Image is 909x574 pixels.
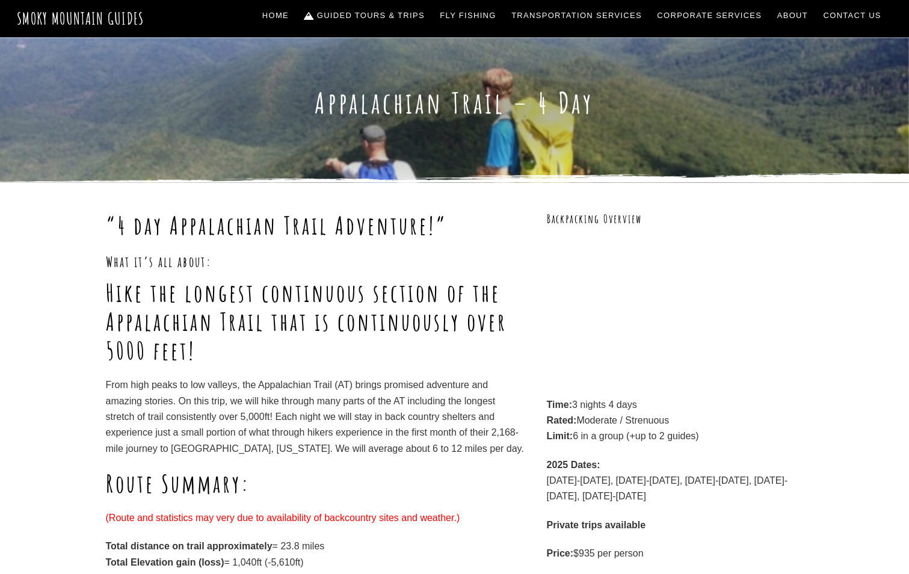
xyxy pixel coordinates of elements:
[547,520,646,530] strong: Private trips available
[819,3,886,28] a: Contact Us
[106,211,525,240] h1: “4 day Appalachian Trail Adventure!”
[106,557,224,567] strong: Total Elevation gain (loss)
[653,3,767,28] a: Corporate Services
[547,397,804,445] p: 3 nights 4 days Moderate / Strenuous 6 in a group (+up to 2 guides)
[547,548,573,558] strong: Price:
[547,211,804,227] h3: Backpacking Overview
[547,431,573,441] strong: Limit:
[547,415,577,425] strong: Rated:
[106,541,273,551] strong: Total distance on trail approximately
[300,3,430,28] a: Guided Tours & Trips
[547,400,572,410] strong: Time:
[106,377,525,457] p: From high peaks to low valleys, the Appalachian Trail (AT) brings promised adventure and amazing ...
[772,3,813,28] a: About
[106,279,525,365] h1: Hike the longest continuous section of the Appalachian Trail that is continuously over 5000 feet!
[547,460,600,470] strong: 2025 Dates:
[106,469,525,498] h1: Route Summary:
[106,513,460,523] span: (Route and statistics may very due to availability of backcountry sites and weather.)
[106,85,804,120] h1: Appalachian Trail – 4 Day
[257,3,294,28] a: Home
[547,475,788,501] span: [DATE]-[DATE], [DATE]-[DATE], [DATE]-[DATE], [DATE]-[DATE], [DATE]-[DATE]
[17,8,144,28] a: Smoky Mountain Guides
[106,252,525,271] h3: What it’s all about:
[507,3,646,28] a: Transportation Services
[436,3,501,28] a: Fly Fishing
